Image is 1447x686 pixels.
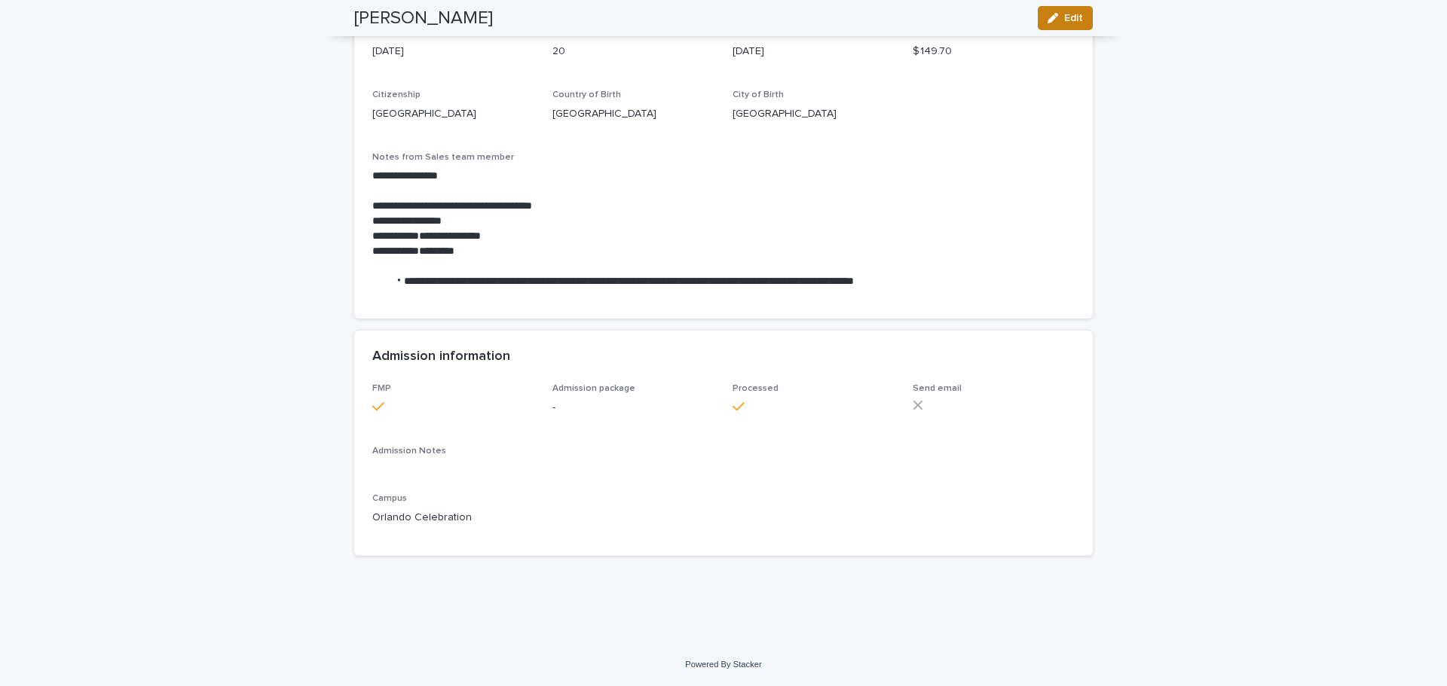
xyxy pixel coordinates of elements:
h2: Admission information [372,349,510,365]
span: Tuition per week [913,28,985,37]
p: [DATE] [733,44,895,59]
span: Class Start date [372,28,442,37]
span: Admission package [552,384,635,393]
span: Campus [372,494,407,503]
button: Edit [1038,6,1093,30]
p: [GEOGRAPHIC_DATA] [552,106,714,122]
span: City of Birth [733,90,784,99]
span: Processed [733,384,779,393]
span: # of Weeks [552,28,601,37]
span: Notes from Sales team member [372,153,514,162]
span: Send email [913,384,962,393]
span: Country of Birth [552,90,621,99]
p: $ 149.70 [913,44,1075,59]
p: [GEOGRAPHIC_DATA] [733,106,895,122]
span: Citizenship [372,90,421,99]
p: [GEOGRAPHIC_DATA] [372,106,534,122]
a: Powered By Stacker [685,660,761,669]
h2: [PERSON_NAME] [354,8,493,29]
span: FMP [372,384,391,393]
span: Class end date [733,28,797,37]
span: Edit [1064,13,1083,23]
p: [DATE] [372,44,534,59]
p: Orlando Celebration [372,510,534,526]
p: - [552,400,714,416]
p: 20 [552,44,714,59]
span: Admission Notes [372,447,446,456]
